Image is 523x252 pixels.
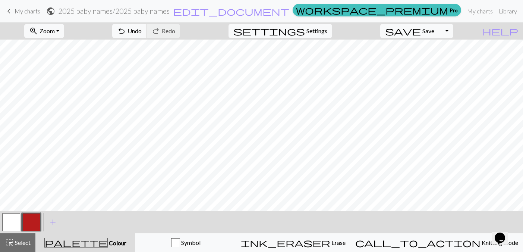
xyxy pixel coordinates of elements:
[15,7,40,15] span: My charts
[35,233,135,252] button: Colour
[4,5,40,18] a: My charts
[464,4,496,19] a: My charts
[492,222,516,245] iframe: chat widget
[45,237,107,248] span: palette
[117,26,126,36] span: undo
[127,27,142,34] span: Undo
[330,239,346,246] span: Erase
[293,4,461,16] a: Pro
[58,7,170,15] h2: 2025 baby names / 2025 baby names
[422,27,434,34] span: Save
[40,27,55,34] span: Zoom
[350,233,523,252] button: Knitting mode
[48,217,57,227] span: add
[233,27,305,35] i: Settings
[296,5,448,15] span: workspace_premium
[385,26,421,36] span: save
[14,239,31,246] span: Select
[46,6,55,16] span: public
[355,237,481,248] span: call_to_action
[241,237,330,248] span: ink_eraser
[5,237,14,248] span: highlight_alt
[482,26,518,36] span: help
[229,24,332,38] button: SettingsSettings
[481,239,518,246] span: Knitting mode
[236,233,350,252] button: Erase
[4,6,13,16] span: keyboard_arrow_left
[173,6,289,16] span: edit_document
[180,239,201,246] span: Symbol
[24,24,64,38] button: Zoom
[306,27,327,35] span: Settings
[233,26,305,36] span: settings
[29,26,38,36] span: zoom_in
[496,4,520,19] a: Library
[135,233,236,252] button: Symbol
[108,239,126,246] span: Colour
[112,24,147,38] button: Undo
[380,24,439,38] button: Save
